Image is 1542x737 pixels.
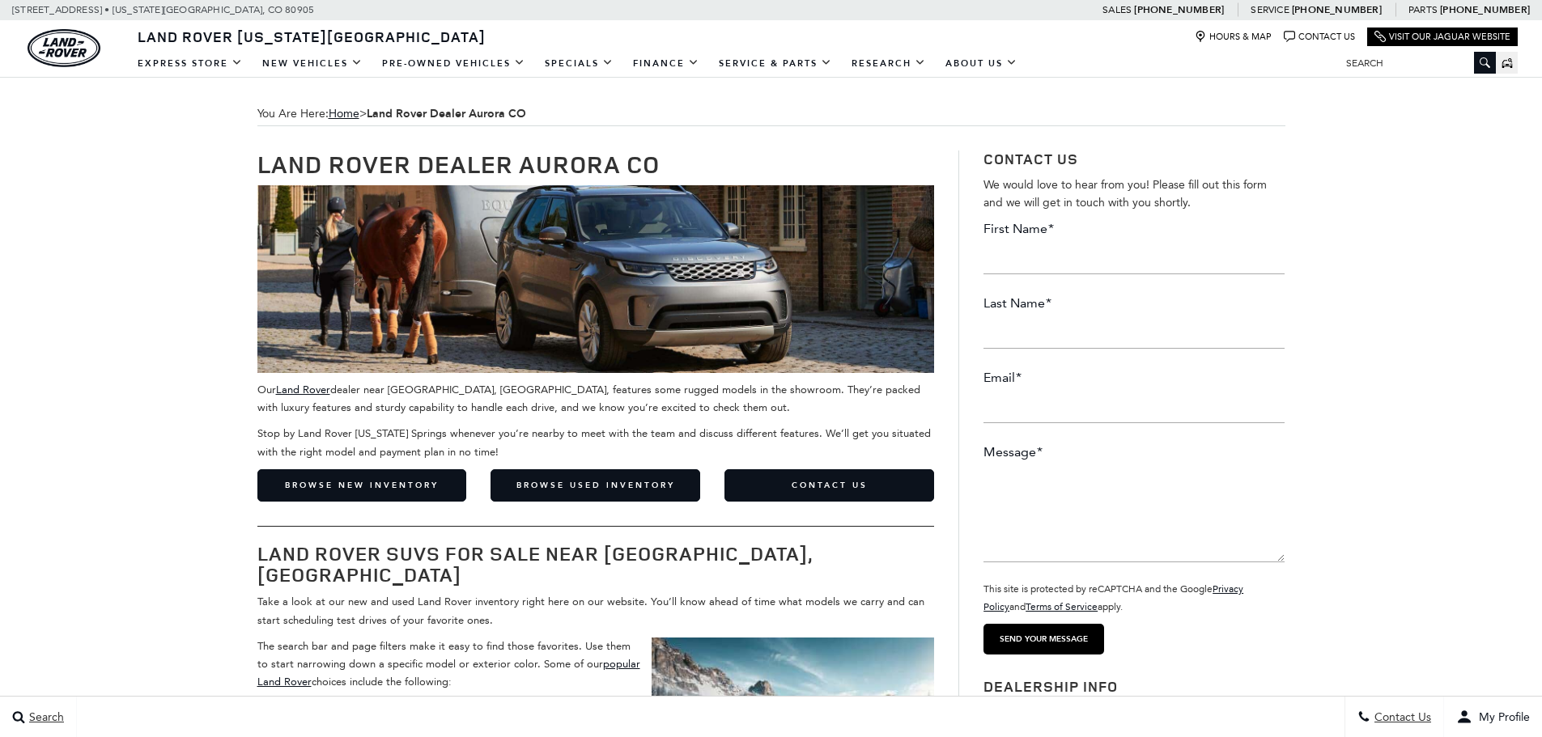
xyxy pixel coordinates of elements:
span: > [329,107,526,121]
a: About Us [936,49,1027,78]
a: New Vehicles [253,49,372,78]
span: Land Rover [US_STATE][GEOGRAPHIC_DATA] [138,27,486,46]
img: Land Rover [28,29,100,67]
label: Message [983,443,1043,461]
h2: Land Rover SUVs for Sale near [GEOGRAPHIC_DATA], [GEOGRAPHIC_DATA] [257,543,935,586]
div: Breadcrumbs [257,102,1285,126]
p: Our dealer near [GEOGRAPHIC_DATA], [GEOGRAPHIC_DATA], features some rugged models in the showroom... [257,381,935,417]
a: Browse Used Inventory [491,469,700,502]
a: Visit Our Jaguar Website [1374,31,1510,43]
p: Stop by Land Rover [US_STATE] Springs whenever you’re nearby to meet with the team and discuss di... [257,425,935,460]
a: Land Rover [US_STATE][GEOGRAPHIC_DATA] [128,27,495,46]
h3: Dealership Info [983,679,1285,695]
input: Send your message [983,624,1104,654]
a: Finance [623,49,709,78]
button: user-profile-menu [1444,697,1542,737]
a: Research [842,49,936,78]
a: [PHONE_NUMBER] [1440,3,1530,16]
span: Sales [1102,4,1132,15]
a: Contact Us [724,469,934,502]
a: Land Rover [276,383,330,396]
a: [PHONE_NUMBER] [1134,3,1224,16]
nav: Main Navigation [128,49,1027,78]
h1: Land Rover Dealer Aurora CO [257,150,935,177]
a: Pre-Owned Vehicles [372,49,535,78]
a: Service & Parts [709,49,842,78]
a: [STREET_ADDRESS] • [US_STATE][GEOGRAPHIC_DATA], CO 80905 [12,4,314,15]
span: You Are Here: [257,102,1285,126]
a: Home [329,107,359,121]
p: Take a look at our new and used Land Rover inventory right here on our website. You’ll know ahead... [257,593,935,629]
p: The search bar and page filters make it easy to find those favorites. Use them to start narrowing... [257,637,935,691]
span: Parts [1408,4,1438,15]
a: Contact Us [1284,31,1355,43]
label: Email [983,369,1022,387]
a: Specials [535,49,623,78]
a: [PHONE_NUMBER] [1292,3,1382,16]
span: Service [1251,4,1289,15]
label: Last Name [983,294,1051,312]
input: Search [1334,53,1496,73]
img: Land Rover Discovery Towing [257,185,935,373]
span: We would love to hear from you! Please fill out this form and we will get in touch with you shortly. [983,178,1267,210]
span: Contact Us [1370,710,1431,724]
strong: Land Rover Dealer Aurora CO [367,106,526,121]
a: Hours & Map [1195,31,1272,43]
a: Browse New Inventory [257,469,467,502]
small: This site is protected by reCAPTCHA and the Google and apply. [983,583,1243,612]
label: First Name [983,220,1054,238]
span: My Profile [1472,710,1530,724]
a: popular Land Rover [257,658,640,688]
a: land-rover [28,29,100,67]
a: Terms of Service [1026,601,1098,612]
a: EXPRESS STORE [128,49,253,78]
h3: Contact Us [983,150,1285,168]
span: Search [25,710,64,724]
